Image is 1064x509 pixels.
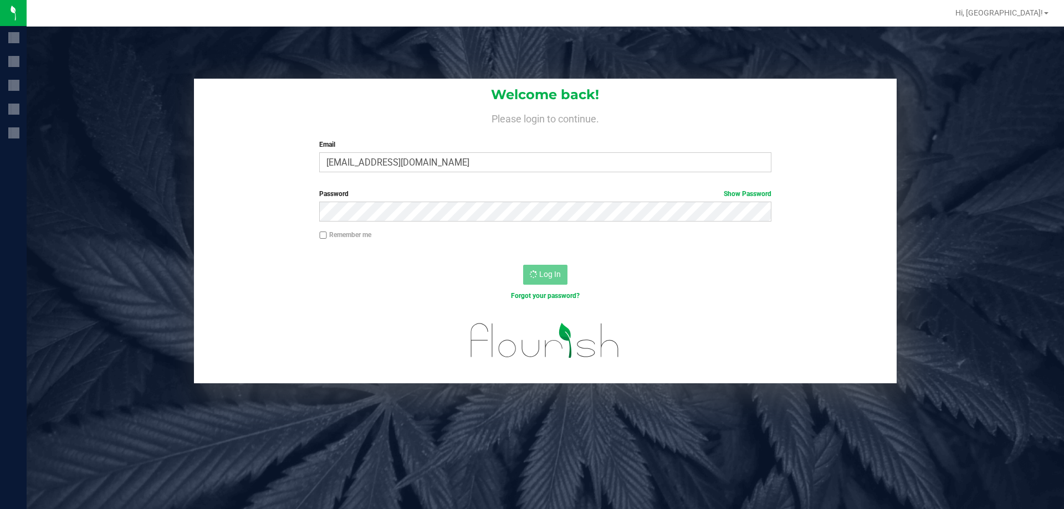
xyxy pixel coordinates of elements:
[523,265,567,285] button: Log In
[955,8,1043,17] span: Hi, [GEOGRAPHIC_DATA]!
[319,190,349,198] span: Password
[539,270,561,279] span: Log In
[319,230,371,240] label: Remember me
[511,292,580,300] a: Forgot your password?
[319,140,771,150] label: Email
[194,88,897,102] h1: Welcome back!
[194,111,897,124] h4: Please login to continue.
[724,190,771,198] a: Show Password
[319,232,327,239] input: Remember me
[457,312,633,369] img: flourish_logo.svg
